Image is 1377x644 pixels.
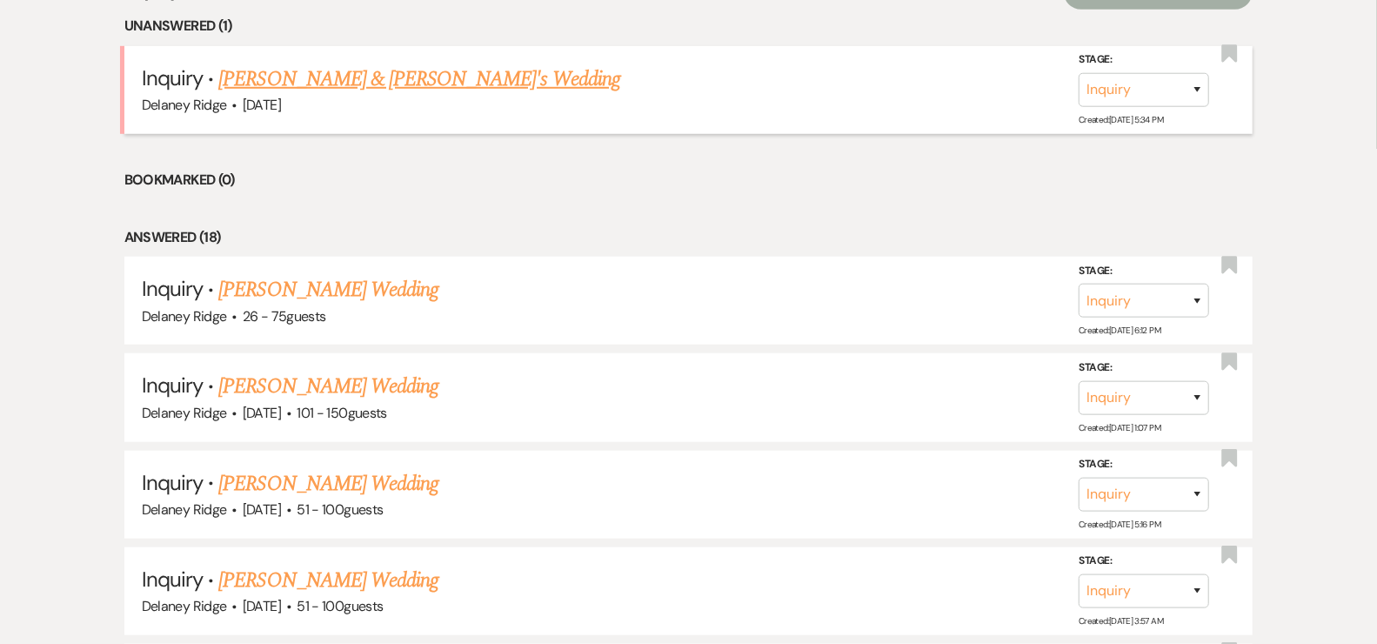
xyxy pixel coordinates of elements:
[1079,552,1209,571] label: Stage:
[1079,325,1160,336] span: Created: [DATE] 6:12 PM
[1079,114,1163,125] span: Created: [DATE] 5:34 PM
[142,500,227,519] span: Delaney Ridge
[1079,519,1160,530] span: Created: [DATE] 5:16 PM
[1079,262,1209,281] label: Stage:
[218,64,620,95] a: [PERSON_NAME] & [PERSON_NAME]'s Wedding
[1079,615,1163,627] span: Created: [DATE] 3:57 AM
[124,226,1253,249] li: Answered (18)
[218,468,438,500] a: [PERSON_NAME] Wedding
[142,372,203,399] span: Inquiry
[1079,359,1209,378] label: Stage:
[124,169,1253,191] li: Bookmarked (0)
[142,307,227,325] span: Delaney Ridge
[142,597,227,615] span: Delaney Ridge
[142,469,203,496] span: Inquiry
[297,500,383,519] span: 51 - 100 guests
[1079,455,1209,474] label: Stage:
[142,404,227,422] span: Delaney Ridge
[218,565,438,596] a: [PERSON_NAME] Wedding
[218,371,438,402] a: [PERSON_NAME] Wedding
[142,64,203,91] span: Inquiry
[1079,50,1209,70] label: Stage:
[243,597,281,615] span: [DATE]
[142,566,203,593] span: Inquiry
[297,597,383,615] span: 51 - 100 guests
[297,404,386,422] span: 101 - 150 guests
[142,96,227,114] span: Delaney Ridge
[218,274,438,305] a: [PERSON_NAME] Wedding
[1079,421,1160,433] span: Created: [DATE] 1:07 PM
[243,500,281,519] span: [DATE]
[124,15,1253,37] li: Unanswered (1)
[243,96,281,114] span: [DATE]
[243,404,281,422] span: [DATE]
[142,275,203,302] span: Inquiry
[243,307,326,325] span: 26 - 75 guests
